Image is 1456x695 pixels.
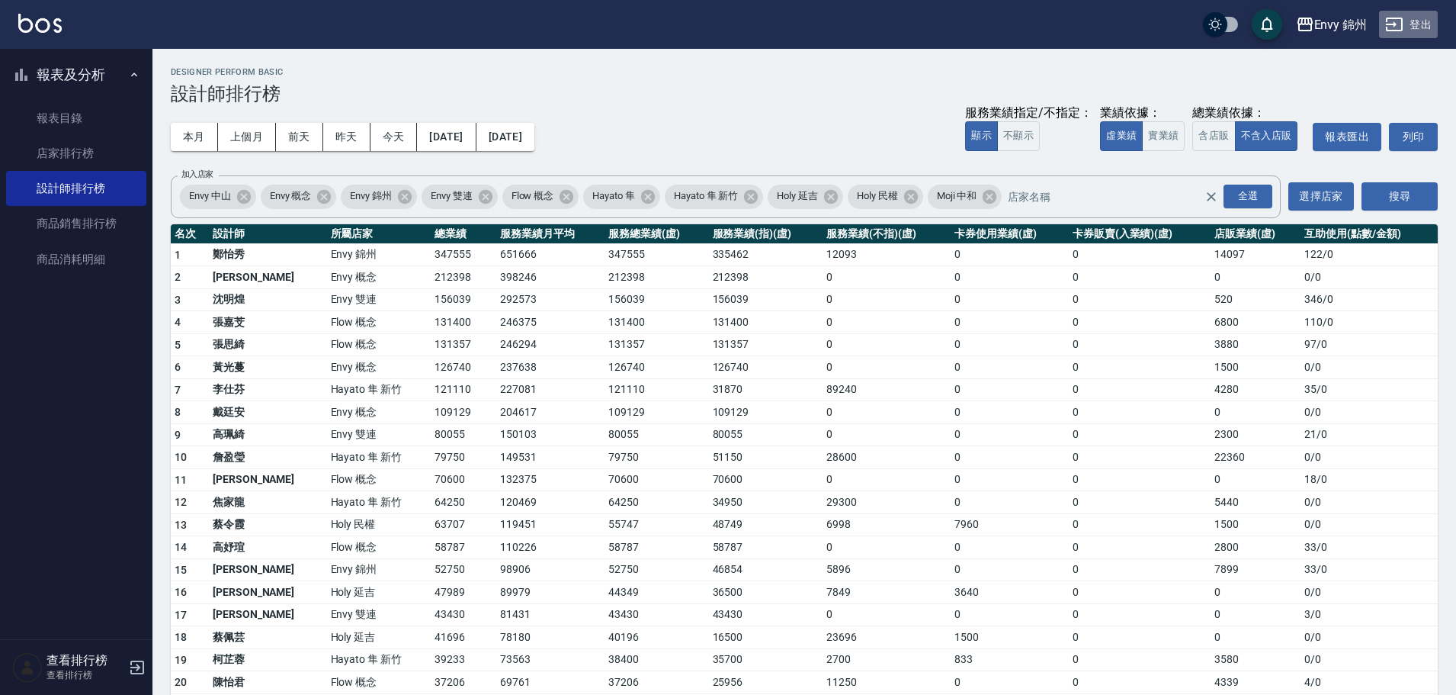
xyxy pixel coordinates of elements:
td: 7849 [823,581,951,604]
td: 蔡令霞 [209,513,327,536]
th: 所屬店家 [327,224,431,244]
td: 81431 [496,603,605,626]
button: Clear [1201,186,1222,208]
td: Hayato 隼 新竹 [327,446,431,469]
span: 15 [175,564,188,576]
img: Logo [18,14,62,33]
div: Hayato 隼 [583,185,660,209]
a: 商品銷售排行榜 [6,206,146,241]
td: 0 [1069,513,1211,536]
td: 131357 [605,333,708,356]
td: 41696 [431,626,496,649]
td: 52750 [431,558,496,581]
td: 0 [951,378,1069,401]
div: Envy 錦州 [341,185,417,209]
td: 0 / 0 [1300,581,1438,604]
th: 服務總業績(虛) [605,224,708,244]
td: [PERSON_NAME] [209,603,327,626]
span: Holy 延吉 [768,188,827,204]
td: 0 [951,603,1069,626]
td: 79750 [605,446,708,469]
td: 156039 [431,288,496,311]
td: 227081 [496,378,605,401]
span: 12 [175,496,188,508]
td: 48749 [709,513,823,536]
td: 0 [1069,288,1211,311]
img: Person [12,652,43,683]
td: 131400 [709,311,823,334]
button: 列印 [1389,123,1438,151]
td: 沈明煌 [209,288,327,311]
td: 0 [1069,468,1211,491]
button: 上個月 [218,123,276,151]
button: Open [1220,182,1275,211]
td: 126740 [605,356,708,379]
td: Envy 雙連 [327,423,431,446]
td: 131400 [605,311,708,334]
span: 1 [175,249,181,261]
td: 89979 [496,581,605,604]
div: 業績依據： [1100,105,1185,121]
td: 0 [823,288,951,311]
th: 卡券販賣(入業績)(虛) [1069,224,1211,244]
td: 0 [1069,603,1211,626]
td: 0 [951,333,1069,356]
td: 43430 [431,603,496,626]
td: 2800 [1211,536,1300,559]
span: 6 [175,361,181,373]
div: 服務業績指定/不指定： [965,105,1092,121]
div: 全選 [1223,185,1272,208]
td: 44349 [605,581,708,604]
a: 報表匯出 [1313,123,1381,151]
td: 0 [1069,243,1211,266]
td: 12093 [823,243,951,266]
td: Envy 雙連 [327,288,431,311]
td: 21 / 0 [1300,423,1438,446]
td: Flow 概念 [327,536,431,559]
button: Envy 錦州 [1290,9,1374,40]
td: 0 [823,333,951,356]
td: Flow 概念 [327,311,431,334]
td: 39233 [431,648,496,671]
span: Flow 概念 [502,188,563,204]
span: 16 [175,586,188,598]
td: 0 [1069,626,1211,649]
td: 156039 [605,288,708,311]
span: 2 [175,271,181,283]
td: 0 [823,356,951,379]
td: 0 [1069,423,1211,446]
td: 156039 [709,288,823,311]
td: 4280 [1211,378,1300,401]
button: 昨天 [323,123,370,151]
a: 店家排行榜 [6,136,146,171]
td: 焦家龍 [209,491,327,514]
td: 0 [1069,378,1211,401]
td: 40196 [605,626,708,649]
td: 58787 [605,536,708,559]
td: 0 [1069,266,1211,289]
td: Hayato 隼 新竹 [327,491,431,514]
td: 0 [951,446,1069,469]
td: 0 [823,423,951,446]
td: 246375 [496,311,605,334]
td: 52750 [605,558,708,581]
a: 設計師排行榜 [6,171,146,206]
td: 237638 [496,356,605,379]
td: 0 [1069,311,1211,334]
td: 0 [1069,491,1211,514]
td: 2300 [1211,423,1300,446]
th: 總業績 [431,224,496,244]
div: Envy 錦州 [1314,15,1368,34]
button: 今天 [370,123,418,151]
td: 0 / 0 [1300,513,1438,536]
td: 150103 [496,423,605,446]
th: 服務業績(指)(虛) [709,224,823,244]
td: Envy 概念 [327,266,431,289]
td: 89240 [823,378,951,401]
td: 0 [951,468,1069,491]
span: 13 [175,519,188,531]
th: 服務業績月平均 [496,224,605,244]
td: 58787 [709,536,823,559]
td: Flow 概念 [327,468,431,491]
td: 0 [823,603,951,626]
